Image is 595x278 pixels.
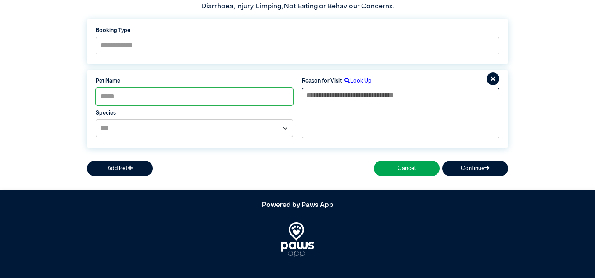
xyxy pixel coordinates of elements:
button: Cancel [374,161,440,176]
label: Reason for Visit [302,77,342,85]
button: Continue [442,161,508,176]
h5: Powered by Paws App [87,201,508,209]
label: Booking Type [96,26,499,35]
label: Look Up [342,77,372,85]
label: Species [96,109,293,117]
label: Pet Name [96,77,293,85]
img: PawsApp [281,222,315,257]
button: Add Pet [87,161,153,176]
